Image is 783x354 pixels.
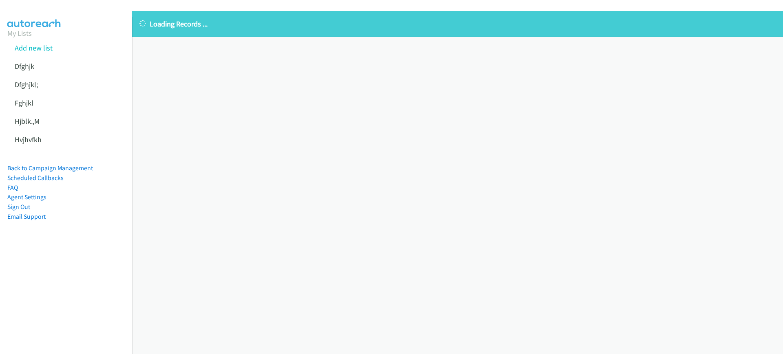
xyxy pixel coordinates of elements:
[7,193,46,201] a: Agent Settings
[15,62,34,71] a: Dfghjk
[7,164,93,172] a: Back to Campaign Management
[15,98,33,108] a: Fghjkl
[7,203,30,211] a: Sign Out
[7,174,64,182] a: Scheduled Callbacks
[15,80,38,89] a: Dfghjkl;
[7,184,18,191] a: FAQ
[7,213,46,220] a: Email Support
[7,29,32,38] a: My Lists
[139,18,776,29] p: Loading Records ...
[15,43,53,53] a: Add new list
[15,117,40,126] a: Hjblk.,M
[15,135,42,144] a: Hvjhvfkh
